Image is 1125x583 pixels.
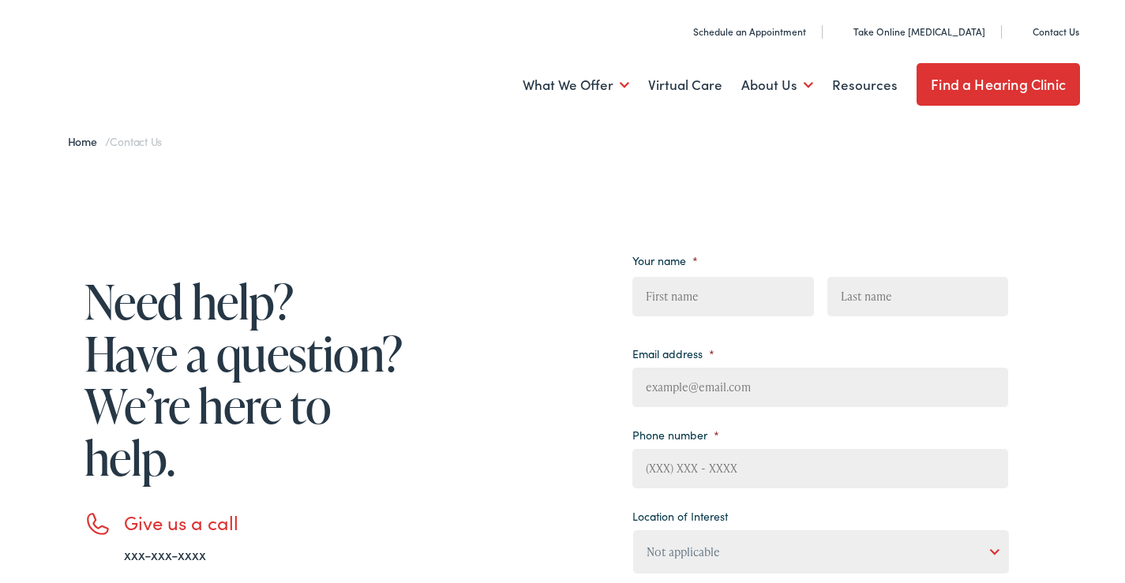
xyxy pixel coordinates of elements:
[632,428,719,442] label: Phone number
[836,24,985,38] a: Take Online [MEDICAL_DATA]
[832,56,898,114] a: Resources
[1015,24,1079,38] a: Contact Us
[827,277,1008,316] input: Last name
[632,253,698,267] label: Your name
[523,56,629,114] a: What We Offer
[632,449,1008,488] input: (XXX) XXX - XXXX
[632,509,728,523] label: Location of Interest
[632,277,813,316] input: First name
[1015,24,1026,39] img: utility icon
[836,24,847,39] img: utility icon
[124,544,206,564] a: xxx-xxx-xxxx
[917,63,1080,106] a: Find a Hearing Clinic
[648,56,722,114] a: Virtual Care
[676,24,806,38] a: Schedule an Appointment
[632,368,1008,407] input: example@email.com
[676,24,687,39] img: utility icon
[741,56,813,114] a: About Us
[84,275,408,484] h1: Need help? Have a question? We’re here to help.
[124,511,408,534] h3: Give us a call
[632,346,714,361] label: Email address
